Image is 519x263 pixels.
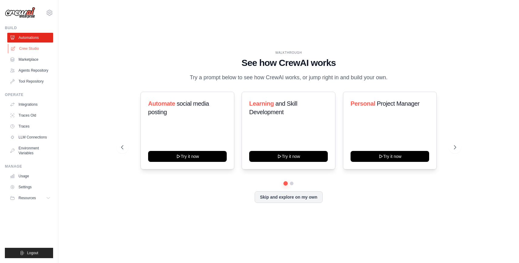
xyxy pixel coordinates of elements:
div: Operate [5,92,53,97]
a: Traces Old [7,111,53,120]
a: Crew Studio [8,44,54,53]
a: Usage [7,171,53,181]
span: Logout [27,251,38,255]
img: Logo [5,7,35,19]
a: LLM Connections [7,132,53,142]
span: social media posting [148,100,209,115]
a: Automations [7,33,53,43]
button: Skip and explore on my own [255,191,322,203]
span: Personal [351,100,375,107]
div: WALKTHROUGH [121,50,456,55]
a: Traces [7,121,53,131]
a: Environment Variables [7,143,53,158]
div: Build [5,26,53,30]
a: Marketplace [7,55,53,64]
span: Project Manager [377,100,419,107]
button: Resources [7,193,53,203]
a: Tool Repository [7,77,53,86]
p: Try a prompt below to see how CrewAI works, or jump right in and build your own. [187,73,391,82]
span: Resources [19,196,36,200]
a: Integrations [7,100,53,109]
div: Manage [5,164,53,169]
span: Automate [148,100,175,107]
button: Try it now [351,151,429,162]
button: Try it now [148,151,227,162]
h1: See how CrewAI works [121,57,456,68]
a: Agents Repository [7,66,53,75]
button: Logout [5,248,53,258]
a: Settings [7,182,53,192]
button: Try it now [249,151,328,162]
span: Learning [249,100,274,107]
